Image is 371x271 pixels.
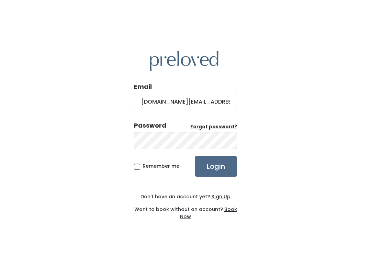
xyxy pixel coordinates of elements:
span: Remember me [143,163,179,169]
input: Login [195,156,237,177]
u: Sign Up [211,193,231,200]
div: Want to book without an account? [134,200,237,220]
div: Don't have an account yet? [134,193,237,200]
label: Email [134,82,152,91]
u: Forgot password? [190,123,237,130]
a: Book Now [180,206,237,220]
div: Password [134,121,166,130]
a: Forgot password? [190,123,237,130]
a: Sign Up [210,193,231,200]
img: preloved logo [150,51,218,71]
